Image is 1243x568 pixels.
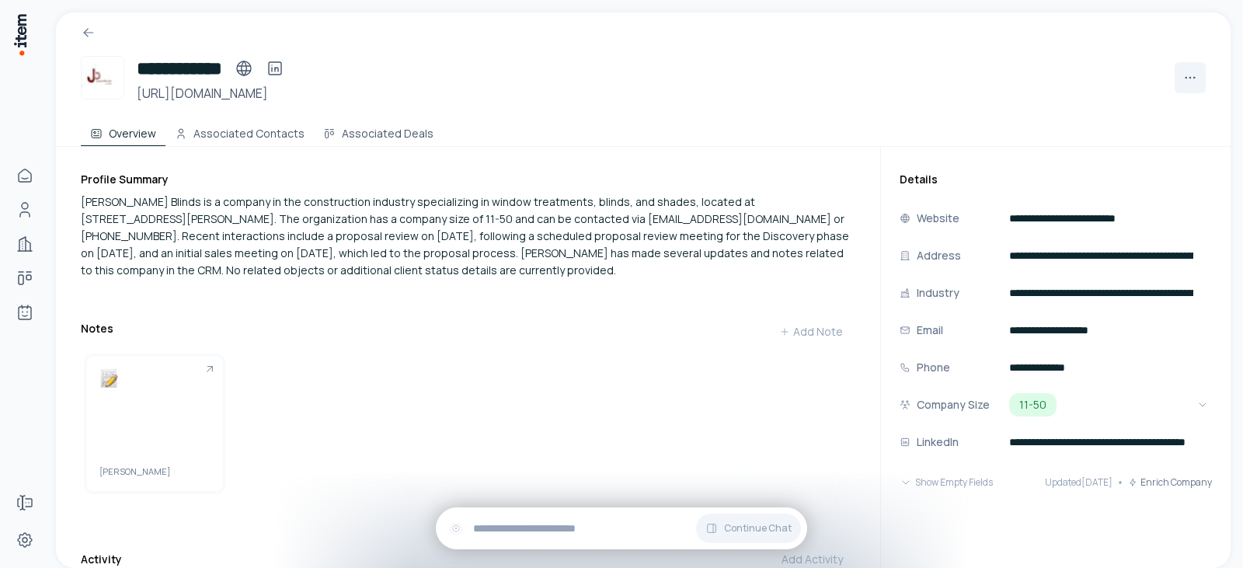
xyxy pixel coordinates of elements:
div: Continue Chat [436,507,807,549]
a: Settings [9,524,40,556]
button: Enrich Company [1128,467,1212,498]
p: LinkedIn [917,434,959,451]
h3: Profile Summary [81,172,855,187]
div: [PERSON_NAME] Blinds is a company in the construction industry specializing in window treatments,... [81,193,855,279]
h3: Notes [81,321,113,336]
p: Website [917,210,959,227]
h3: Details [900,172,1212,187]
a: Forms [9,487,40,518]
button: Associated Deals [314,115,443,146]
a: Contacts [9,194,40,225]
a: deals [9,263,40,294]
h3: Activity [81,552,122,567]
span: [PERSON_NAME] [99,465,210,479]
a: Companies [9,228,40,260]
span: Continue Chat [724,522,792,535]
img: James Blinds [81,56,124,99]
button: Associated Contacts [165,115,314,146]
div: Add Note [779,324,843,340]
span: Updated [DATE] [1045,476,1112,489]
button: Continue Chat [696,514,801,543]
h3: [URL][DOMAIN_NAME] [137,84,291,103]
button: Overview [81,115,165,146]
p: Industry [917,284,959,301]
p: Email [917,322,943,339]
button: More actions [1175,62,1206,93]
button: Show Empty Fields [900,467,993,498]
p: Company Size [917,396,990,413]
img: memo [99,369,118,388]
a: Agents [9,297,40,328]
button: Add Note [767,316,855,347]
a: Home [9,160,40,191]
p: Phone [917,359,950,376]
p: Address [917,247,961,264]
img: Item Brain Logo [12,12,28,57]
